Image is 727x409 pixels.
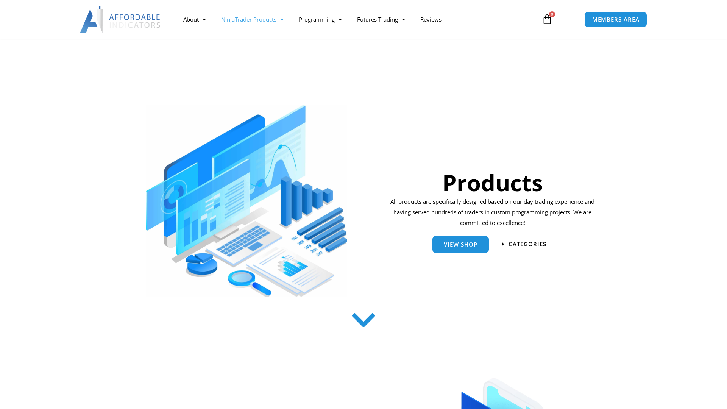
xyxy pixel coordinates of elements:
[413,11,449,28] a: Reviews
[549,11,555,17] span: 0
[530,8,564,30] a: 0
[388,197,597,228] p: All products are specifically designed based on our day trading experience and having served hund...
[176,11,214,28] a: About
[502,241,546,247] a: categories
[444,242,477,247] span: View Shop
[584,12,647,27] a: MEMBERS AREA
[388,167,597,198] h1: Products
[291,11,349,28] a: Programming
[432,236,489,253] a: View Shop
[509,241,546,247] span: categories
[176,11,533,28] nav: Menu
[349,11,413,28] a: Futures Trading
[592,17,640,22] span: MEMBERS AREA
[146,105,347,297] img: ProductsSection scaled | Affordable Indicators – NinjaTrader
[214,11,291,28] a: NinjaTrader Products
[80,6,161,33] img: LogoAI | Affordable Indicators – NinjaTrader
